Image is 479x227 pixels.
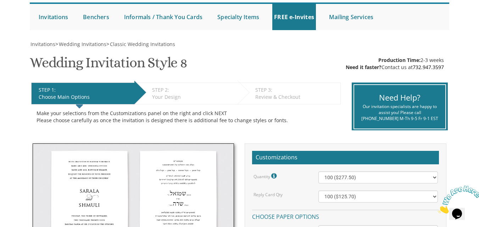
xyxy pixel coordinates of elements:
[58,41,106,47] a: Wedding Invitations
[30,55,187,76] h1: Wedding Invitation Style 8
[413,64,444,70] a: 732.947.3597
[30,41,55,47] a: Invitations
[252,151,439,164] h2: Customizations
[272,4,316,30] a: FREE e-Invites
[152,93,234,101] div: Your Design
[255,86,337,93] div: STEP 3:
[360,103,440,121] div: Our invitation specialists are happy to assist you! Please call [PHONE_NUMBER] M-Th 9-5 Fr 9-1 EST
[327,4,375,30] a: Mailing Services
[39,93,131,101] div: Choose Main Options
[254,192,283,198] label: Reply Card Qty
[106,41,175,47] span: >
[39,86,131,93] div: STEP 1:
[216,4,261,30] a: Specialty Items
[81,4,111,30] a: Benchers
[37,4,70,30] a: Invitations
[252,210,439,222] h4: Choose paper options
[55,41,106,47] span: >
[37,110,335,124] div: Make your selections from the Customizations panel on the right and click NEXT Please choose care...
[346,57,444,71] div: 2-3 weeks Contact us at
[59,41,106,47] span: Wedding Invitations
[378,57,420,63] span: Production Time:
[435,183,479,216] iframe: chat widget
[254,171,278,181] label: Quantity
[109,41,175,47] a: Classic Wedding Invitations
[360,92,440,103] div: Need Help?
[255,93,337,101] div: Review & Checkout
[122,4,204,30] a: Informals / Thank You Cards
[346,64,381,70] span: Need it faster?
[110,41,175,47] span: Classic Wedding Invitations
[3,3,47,31] img: Chat attention grabber
[152,86,234,93] div: STEP 2:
